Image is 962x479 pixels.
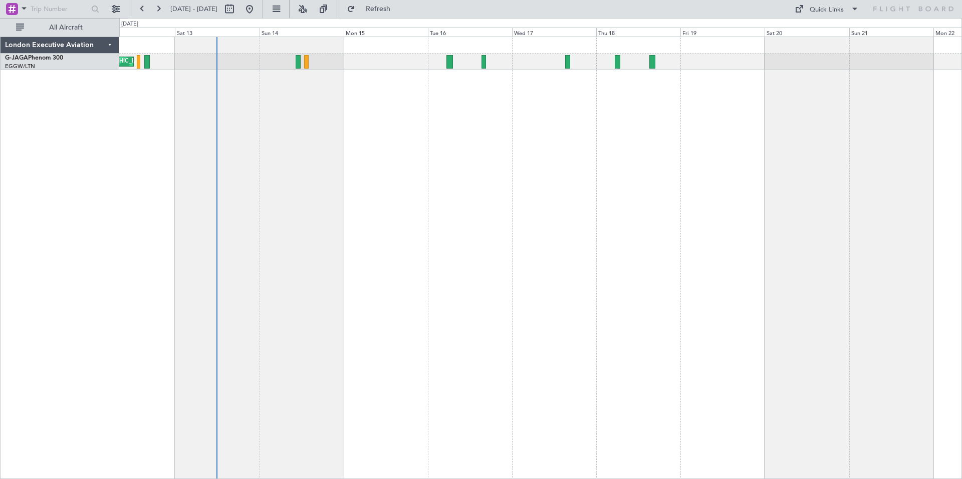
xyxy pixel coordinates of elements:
div: Sun 21 [849,28,933,37]
div: Sat 20 [765,28,849,37]
span: [DATE] - [DATE] [170,5,217,14]
div: Planned Maint [GEOGRAPHIC_DATA] ([GEOGRAPHIC_DATA]) [52,54,209,69]
div: Fri 19 [680,28,765,37]
button: Refresh [342,1,402,17]
div: Quick Links [810,5,844,15]
input: Trip Number [31,2,88,17]
div: Fri 12 [91,28,175,37]
div: Mon 15 [344,28,428,37]
div: Tue 16 [428,28,512,37]
a: EGGW/LTN [5,63,35,70]
span: G-JAGA [5,55,28,61]
a: G-JAGAPhenom 300 [5,55,63,61]
button: Quick Links [790,1,864,17]
div: [DATE] [121,20,138,29]
div: Wed 17 [512,28,596,37]
span: Refresh [357,6,399,13]
div: Thu 18 [596,28,680,37]
div: Sun 14 [260,28,344,37]
span: All Aircraft [26,24,106,31]
button: All Aircraft [11,20,109,36]
div: Sat 13 [175,28,259,37]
